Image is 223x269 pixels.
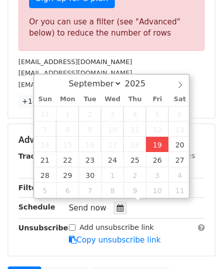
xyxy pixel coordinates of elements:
span: October 5, 2025 [34,183,57,198]
span: October 6, 2025 [56,183,79,198]
span: September 6, 2025 [168,106,191,122]
span: September 20, 2025 [168,137,191,152]
span: September 12, 2025 [146,122,168,137]
span: Sat [168,96,191,103]
span: Wed [101,96,123,103]
span: September 23, 2025 [79,152,101,167]
span: September 14, 2025 [34,137,57,152]
span: Mon [56,96,79,103]
small: [EMAIL_ADDRESS][DOMAIN_NAME] [18,81,132,88]
iframe: Chat Widget [172,220,223,269]
span: October 8, 2025 [101,183,123,198]
span: October 3, 2025 [146,167,168,183]
span: September 17, 2025 [101,137,123,152]
span: August 31, 2025 [34,106,57,122]
span: September 29, 2025 [56,167,79,183]
span: October 7, 2025 [79,183,101,198]
a: +18 more [18,95,61,108]
small: [EMAIL_ADDRESS][DOMAIN_NAME] [18,69,132,77]
span: September 28, 2025 [34,167,57,183]
span: September 21, 2025 [34,152,57,167]
label: Add unsubscribe link [80,222,154,233]
span: September 22, 2025 [56,152,79,167]
div: Or you can use a filter (see "Advanced" below) to reduce the number of rows [29,16,194,39]
span: September 26, 2025 [146,152,168,167]
span: October 4, 2025 [168,167,191,183]
span: September 16, 2025 [79,137,101,152]
span: September 24, 2025 [101,152,123,167]
span: October 1, 2025 [101,167,123,183]
span: Fri [146,96,168,103]
span: Send now [69,203,107,213]
span: October 2, 2025 [123,167,146,183]
span: September 3, 2025 [101,106,123,122]
input: Year [122,79,159,88]
span: September 4, 2025 [123,106,146,122]
span: September 15, 2025 [56,137,79,152]
strong: Tracking [18,152,53,160]
span: September 10, 2025 [101,122,123,137]
span: October 10, 2025 [146,183,168,198]
span: September 19, 2025 [146,137,168,152]
span: September 25, 2025 [123,152,146,167]
span: September 27, 2025 [168,152,191,167]
strong: Unsubscribe [18,224,68,232]
span: September 30, 2025 [79,167,101,183]
span: September 18, 2025 [123,137,146,152]
span: September 2, 2025 [79,106,101,122]
span: October 11, 2025 [168,183,191,198]
strong: Schedule [18,203,55,211]
span: Tue [79,96,101,103]
span: September 13, 2025 [168,122,191,137]
a: Copy unsubscribe link [69,235,161,245]
span: September 5, 2025 [146,106,168,122]
span: Thu [123,96,146,103]
span: September 7, 2025 [34,122,57,137]
span: September 11, 2025 [123,122,146,137]
span: September 8, 2025 [56,122,79,137]
span: September 9, 2025 [79,122,101,137]
small: [EMAIL_ADDRESS][DOMAIN_NAME] [18,58,132,66]
h5: Advanced [18,134,205,145]
strong: Filters [18,184,44,192]
span: September 1, 2025 [56,106,79,122]
span: October 9, 2025 [123,183,146,198]
span: Sun [34,96,57,103]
